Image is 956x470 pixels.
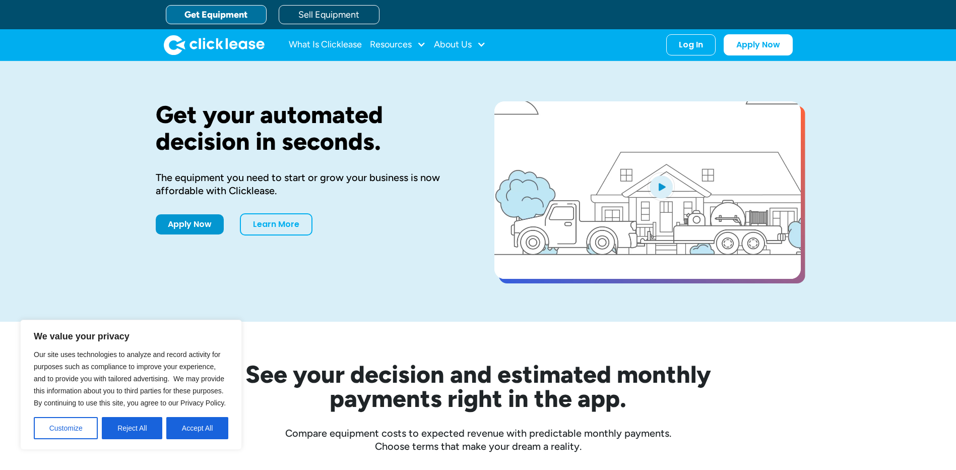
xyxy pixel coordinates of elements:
a: Get Equipment [166,5,267,24]
div: Resources [370,35,426,55]
button: Customize [34,417,98,439]
a: open lightbox [494,101,801,279]
button: Accept All [166,417,228,439]
div: Log In [679,40,703,50]
div: The equipment you need to start or grow your business is now affordable with Clicklease. [156,171,462,197]
a: Apply Now [724,34,793,55]
a: Apply Now [156,214,224,234]
button: Reject All [102,417,162,439]
a: Learn More [240,213,312,236]
div: About Us [434,35,486,55]
a: Sell Equipment [279,5,379,24]
div: We value your privacy [20,320,242,450]
span: Our site uses technologies to analyze and record activity for purposes such as compliance to impr... [34,350,226,407]
a: home [164,35,265,55]
h1: Get your automated decision in seconds. [156,101,462,155]
div: Compare equipment costs to expected revenue with predictable monthly payments. Choose terms that ... [156,427,801,453]
p: We value your privacy [34,330,228,342]
h2: See your decision and estimated monthly payments right in the app. [196,362,760,410]
a: What Is Clicklease [289,35,362,55]
img: Blue play button logo on a light blue circular background [648,172,675,201]
img: Clicklease logo [164,35,265,55]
